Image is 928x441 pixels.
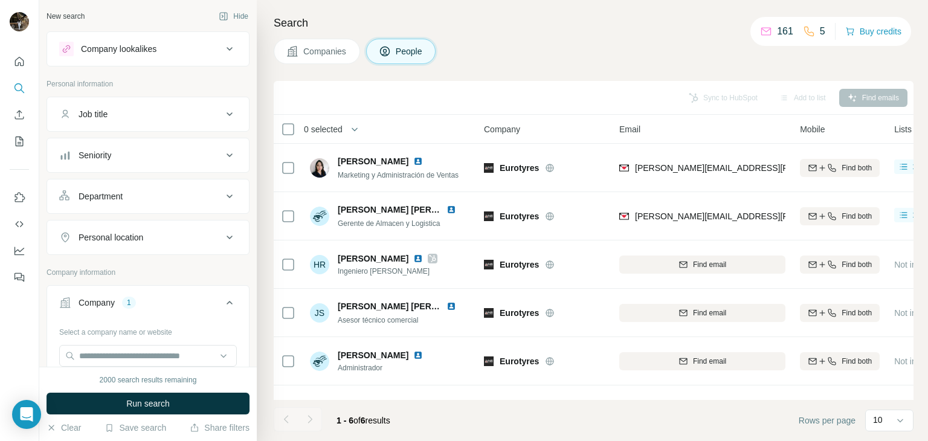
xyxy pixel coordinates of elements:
span: Find email [693,356,726,367]
button: Clear [47,422,81,434]
span: [PERSON_NAME] [338,349,408,361]
button: Find email [619,256,785,274]
div: Personal location [79,231,143,243]
div: Company lookalikes [81,43,156,55]
span: Eurotyres [500,259,539,271]
span: Find email [693,259,726,270]
span: Find both [842,307,872,318]
button: Search [10,77,29,99]
button: Save search [105,422,166,434]
img: provider findymail logo [619,210,629,222]
div: New search [47,11,85,22]
span: Eurotyres [500,307,539,319]
span: Eurotyres [500,210,539,222]
span: 1 - 6 [337,416,353,425]
span: of [353,416,361,425]
span: Find both [842,259,872,270]
button: Feedback [10,266,29,288]
button: Find both [800,159,880,177]
span: 1 list [912,161,927,172]
div: HR [310,255,329,274]
span: 0 selected [304,123,343,135]
span: Find both [842,356,872,367]
span: Administrador [338,362,437,373]
div: Company [79,297,115,309]
img: Logo of Eurotyres [484,211,494,221]
span: Mobile [800,123,825,135]
button: Company lookalikes [47,34,249,63]
button: Find both [800,256,880,274]
span: Run search [126,398,170,410]
span: Company [484,123,520,135]
img: Logo of Eurotyres [484,308,494,318]
span: Find both [842,211,872,222]
div: Seniority [79,149,111,161]
div: 2000 search results remaining [100,375,197,385]
div: JS [310,303,329,323]
h4: Search [274,14,913,31]
button: Use Surfe on LinkedIn [10,187,29,208]
span: Gerente de Almacen y Logistica [338,219,440,228]
img: LinkedIn logo [462,399,472,408]
button: Job title [47,100,249,129]
span: Find both [842,163,872,173]
div: Open Intercom Messenger [12,400,41,429]
button: Department [47,182,249,211]
span: [PERSON_NAME] [338,155,408,167]
p: 10 [873,414,883,426]
span: Companies [303,45,347,57]
button: Find both [800,207,880,225]
button: Quick start [10,51,29,72]
span: [PERSON_NAME] [PERSON_NAME] [338,205,482,214]
div: Department [79,190,123,202]
p: 161 [777,24,793,39]
span: results [337,416,390,425]
span: [PERSON_NAME] [PERSON_NAME] [PERSON_NAME] [338,301,555,311]
button: Find both [800,352,880,370]
img: Avatar [10,12,29,31]
p: Personal information [47,79,250,89]
button: Run search [47,393,250,414]
span: Email [619,123,640,135]
img: LinkedIn logo [446,301,456,311]
img: LinkedIn logo [413,350,423,360]
span: Rows per page [799,414,855,427]
img: LinkedIn logo [446,205,456,214]
button: Company1 [47,288,249,322]
p: Company information [47,267,250,278]
span: Find email [693,307,726,318]
button: Hide [210,7,257,25]
img: Logo of Eurotyres [484,260,494,269]
span: [PERSON_NAME][EMAIL_ADDRESS][PERSON_NAME][DOMAIN_NAME] [635,163,918,173]
span: 6 [361,416,366,425]
span: Eurotyres [500,162,539,174]
img: Avatar [310,400,329,419]
img: Avatar [310,352,329,371]
div: 1 [122,297,136,308]
img: Avatar [310,158,329,178]
p: 5 [820,24,825,39]
img: LinkedIn logo [413,156,423,166]
span: [US_STATE][PERSON_NAME] [338,398,457,410]
button: Find both [800,304,880,322]
button: Dashboard [10,240,29,262]
button: Find email [619,352,785,370]
img: LinkedIn logo [413,254,423,263]
img: Avatar [310,207,329,226]
button: Enrich CSV [10,104,29,126]
button: Use Surfe API [10,213,29,235]
button: Share filters [190,422,250,434]
span: 1 list [912,210,927,220]
span: Lists [894,123,912,135]
img: Logo of Eurotyres [484,356,494,366]
span: [PERSON_NAME] [338,253,408,265]
span: Asesor técnico comercial [338,316,418,324]
div: Job title [79,108,108,120]
button: Seniority [47,141,249,170]
button: Personal location [47,223,249,252]
span: People [396,45,424,57]
img: provider findymail logo [619,162,629,174]
button: My lists [10,130,29,152]
span: Eurotyres [500,355,539,367]
span: Marketing y Administración de Ventas [338,171,459,179]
